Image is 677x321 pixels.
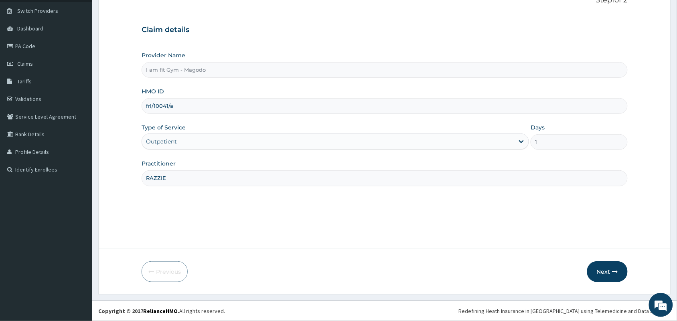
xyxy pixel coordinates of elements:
[17,7,58,14] span: Switch Providers
[4,219,153,247] textarea: Type your message and hit 'Enter'
[98,307,179,315] strong: Copyright © 2017 .
[142,170,628,186] input: Enter Name
[17,25,43,32] span: Dashboard
[143,307,178,315] a: RelianceHMO
[132,4,151,23] div: Minimize live chat window
[17,60,33,67] span: Claims
[92,301,677,321] footer: All rights reserved.
[47,101,111,182] span: We're online!
[142,159,176,168] label: Practitioner
[42,45,135,55] div: Chat with us now
[531,123,545,131] label: Days
[587,261,628,282] button: Next
[142,51,185,59] label: Provider Name
[15,40,32,60] img: d_794563401_company_1708531726252_794563401
[459,307,671,315] div: Redefining Heath Insurance in [GEOGRAPHIC_DATA] using Telemedicine and Data Science!
[142,98,628,114] input: Enter HMO ID
[142,26,628,34] h3: Claim details
[142,123,186,131] label: Type of Service
[17,78,32,85] span: Tariffs
[142,87,164,95] label: HMO ID
[142,261,188,282] button: Previous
